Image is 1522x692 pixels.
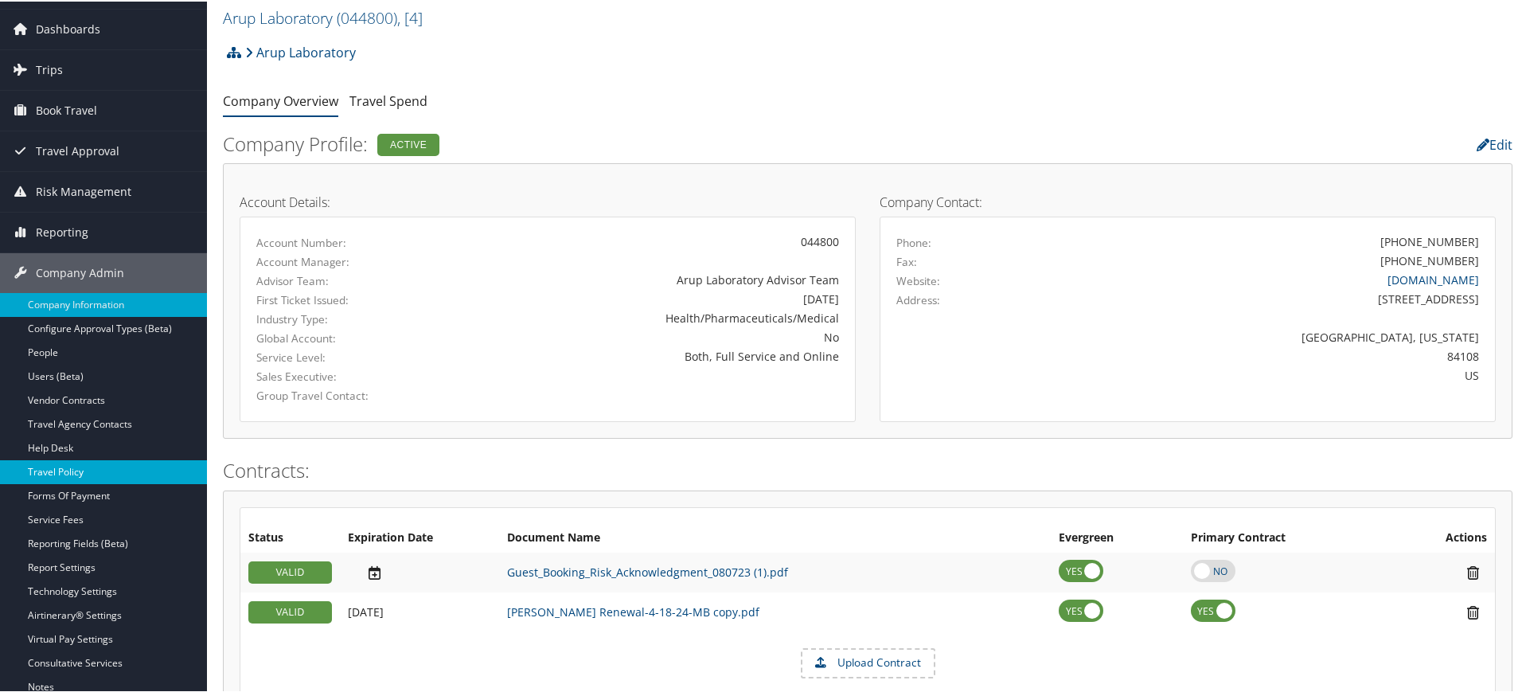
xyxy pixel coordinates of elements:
[507,563,788,578] a: Guest_Booking_Risk_Acknowledgment_080723 (1).pdf
[896,233,931,249] label: Phone:
[36,170,131,210] span: Risk Management
[1477,135,1512,152] a: Edit
[256,291,435,307] label: First Ticket Issued:
[36,130,119,170] span: Travel Approval
[349,91,427,108] a: Travel Spend
[256,329,435,345] label: Global Account:
[1459,563,1487,580] i: Remove Contract
[896,291,940,307] label: Address:
[1388,522,1495,551] th: Actions
[1051,522,1182,551] th: Evergreen
[499,522,1051,551] th: Document Name
[896,272,940,287] label: Website:
[256,233,435,249] label: Account Number:
[377,132,439,154] div: Active
[256,272,435,287] label: Advisor Team:
[245,35,356,67] a: Arup Laboratory
[1048,289,1480,306] div: [STREET_ADDRESS]
[880,194,1496,207] h4: Company Contact:
[896,252,917,268] label: Fax:
[223,91,338,108] a: Company Overview
[240,194,856,207] h4: Account Details:
[459,308,839,325] div: Health/Pharmaceuticals/Medical
[507,603,759,618] a: [PERSON_NAME] Renewal-4-18-24-MB copy.pdf
[348,604,491,618] div: Add/Edit Date
[459,232,839,248] div: 044800
[459,289,839,306] div: [DATE]
[256,310,435,326] label: Industry Type:
[802,648,934,675] label: Upload Contract
[223,455,1512,483] h2: Contracts:
[36,252,124,291] span: Company Admin
[337,6,397,27] span: ( 044800 )
[1048,327,1480,344] div: [GEOGRAPHIC_DATA], [US_STATE]
[240,522,340,551] th: Status
[256,348,435,364] label: Service Level:
[256,386,435,402] label: Group Travel Contact:
[1048,366,1480,382] div: US
[459,346,839,363] div: Both, Full Service and Online
[248,560,332,582] div: VALID
[397,6,423,27] span: , [ 4 ]
[36,8,100,48] span: Dashboards
[1459,603,1487,620] i: Remove Contract
[348,563,491,580] div: Add/Edit Date
[340,522,499,551] th: Expiration Date
[36,211,88,251] span: Reporting
[459,270,839,287] div: Arup Laboratory Advisor Team
[1183,522,1388,551] th: Primary Contract
[223,6,423,27] a: Arup Laboratory
[1380,232,1479,248] div: [PHONE_NUMBER]
[36,89,97,129] span: Book Travel
[256,367,435,383] label: Sales Executive:
[1380,251,1479,268] div: [PHONE_NUMBER]
[36,49,63,88] span: Trips
[256,252,435,268] label: Account Manager:
[1387,271,1479,286] a: [DOMAIN_NAME]
[459,327,839,344] div: No
[223,129,1075,156] h2: Company Profile:
[348,603,384,618] span: [DATE]
[1048,346,1480,363] div: 84108
[248,600,332,622] div: VALID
